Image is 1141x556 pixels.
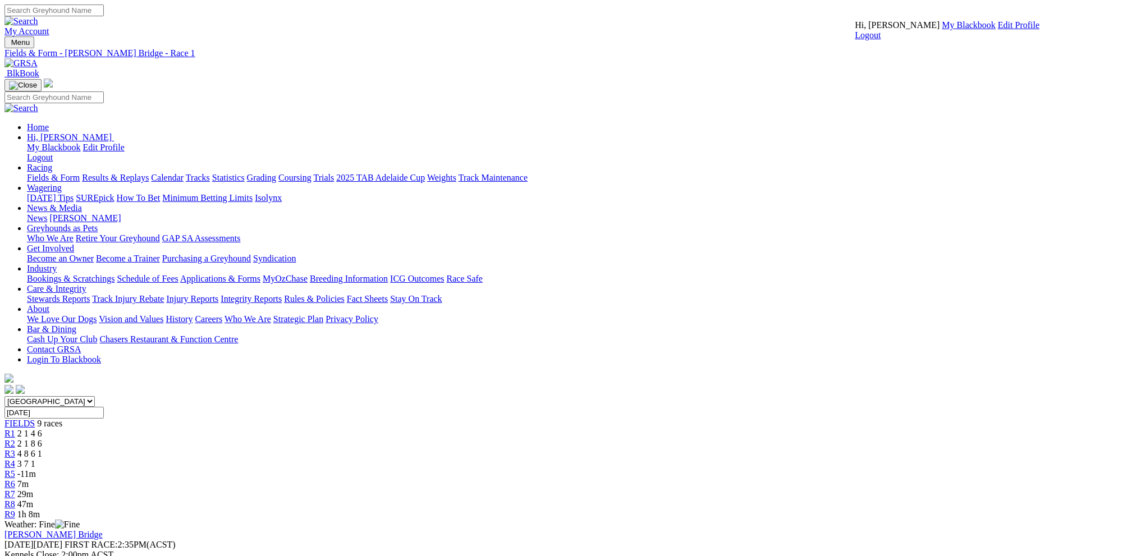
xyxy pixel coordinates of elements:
[247,173,276,182] a: Grading
[4,419,35,428] a: FIELDS
[347,294,388,304] a: Fact Sheets
[27,254,1137,264] div: Get Involved
[27,183,62,192] a: Wagering
[212,173,245,182] a: Statistics
[336,173,425,182] a: 2025 TAB Adelaide Cup
[27,355,101,364] a: Login To Blackbook
[310,274,388,283] a: Breeding Information
[180,274,260,283] a: Applications & Forms
[263,274,308,283] a: MyOzChase
[17,479,29,489] span: 7m
[27,153,53,162] a: Logout
[27,264,57,273] a: Industry
[4,16,38,26] img: Search
[855,30,881,40] a: Logout
[27,334,1137,344] div: Bar & Dining
[27,143,1137,163] div: Hi, [PERSON_NAME]
[4,509,15,519] a: R9
[44,79,53,88] img: logo-grsa-white.png
[4,407,104,419] input: Select date
[9,81,37,90] img: Close
[162,254,251,263] a: Purchasing a Greyhound
[326,314,378,324] a: Privacy Policy
[427,173,456,182] a: Weights
[855,20,1039,40] div: My Account
[390,294,442,304] a: Stay On Track
[27,294,90,304] a: Stewards Reports
[27,132,114,142] a: Hi, [PERSON_NAME]
[4,459,15,468] a: R4
[4,530,103,539] a: [PERSON_NAME] Bridge
[99,334,238,344] a: Chasers Restaurant & Function Centre
[96,254,160,263] a: Become a Trainer
[27,324,76,334] a: Bar & Dining
[4,429,15,438] span: R1
[4,540,34,549] span: [DATE]
[4,79,42,91] button: Toggle navigation
[117,274,178,283] a: Schedule of Fees
[166,314,193,324] a: History
[27,122,49,132] a: Home
[82,173,149,182] a: Results & Replays
[27,314,97,324] a: We Love Our Dogs
[27,304,49,314] a: About
[998,20,1039,30] a: Edit Profile
[255,193,282,203] a: Isolynx
[4,479,15,489] a: R6
[224,314,271,324] a: Who We Are
[4,4,104,16] input: Search
[27,344,81,354] a: Contact GRSA
[65,540,117,549] span: FIRST RACE:
[27,274,1137,284] div: Industry
[27,314,1137,324] div: About
[4,469,15,479] a: R5
[65,540,176,549] span: 2:35PM(ACST)
[4,48,1137,58] a: Fields & Form - [PERSON_NAME] Bridge - Race 1
[4,26,49,36] a: My Account
[4,374,13,383] img: logo-grsa-white.png
[27,213,1137,223] div: News & Media
[7,68,39,78] span: BlkBook
[4,58,38,68] img: GRSA
[151,173,184,182] a: Calendar
[55,520,80,530] img: Fine
[195,314,222,324] a: Careers
[4,520,80,529] span: Weather: Fine
[27,193,1137,203] div: Wagering
[17,459,35,468] span: 3 7 1
[17,469,36,479] span: -11m
[27,213,47,223] a: News
[4,540,62,549] span: [DATE]
[4,385,13,394] img: facebook.svg
[27,143,81,152] a: My Blackbook
[17,509,40,519] span: 1h 8m
[4,36,34,48] button: Toggle navigation
[27,163,52,172] a: Racing
[17,489,33,499] span: 29m
[446,274,482,283] a: Race Safe
[27,132,112,142] span: Hi, [PERSON_NAME]
[284,294,345,304] a: Rules & Policies
[27,334,97,344] a: Cash Up Your Club
[4,439,15,448] a: R2
[17,429,42,438] span: 2 1 4 6
[17,499,33,509] span: 47m
[4,499,15,509] a: R8
[27,233,1137,243] div: Greyhounds as Pets
[390,274,444,283] a: ICG Outcomes
[253,254,296,263] a: Syndication
[17,439,42,448] span: 2 1 8 6
[83,143,125,152] a: Edit Profile
[4,449,15,458] span: R3
[16,385,25,394] img: twitter.svg
[49,213,121,223] a: [PERSON_NAME]
[4,103,38,113] img: Search
[27,254,94,263] a: Become an Owner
